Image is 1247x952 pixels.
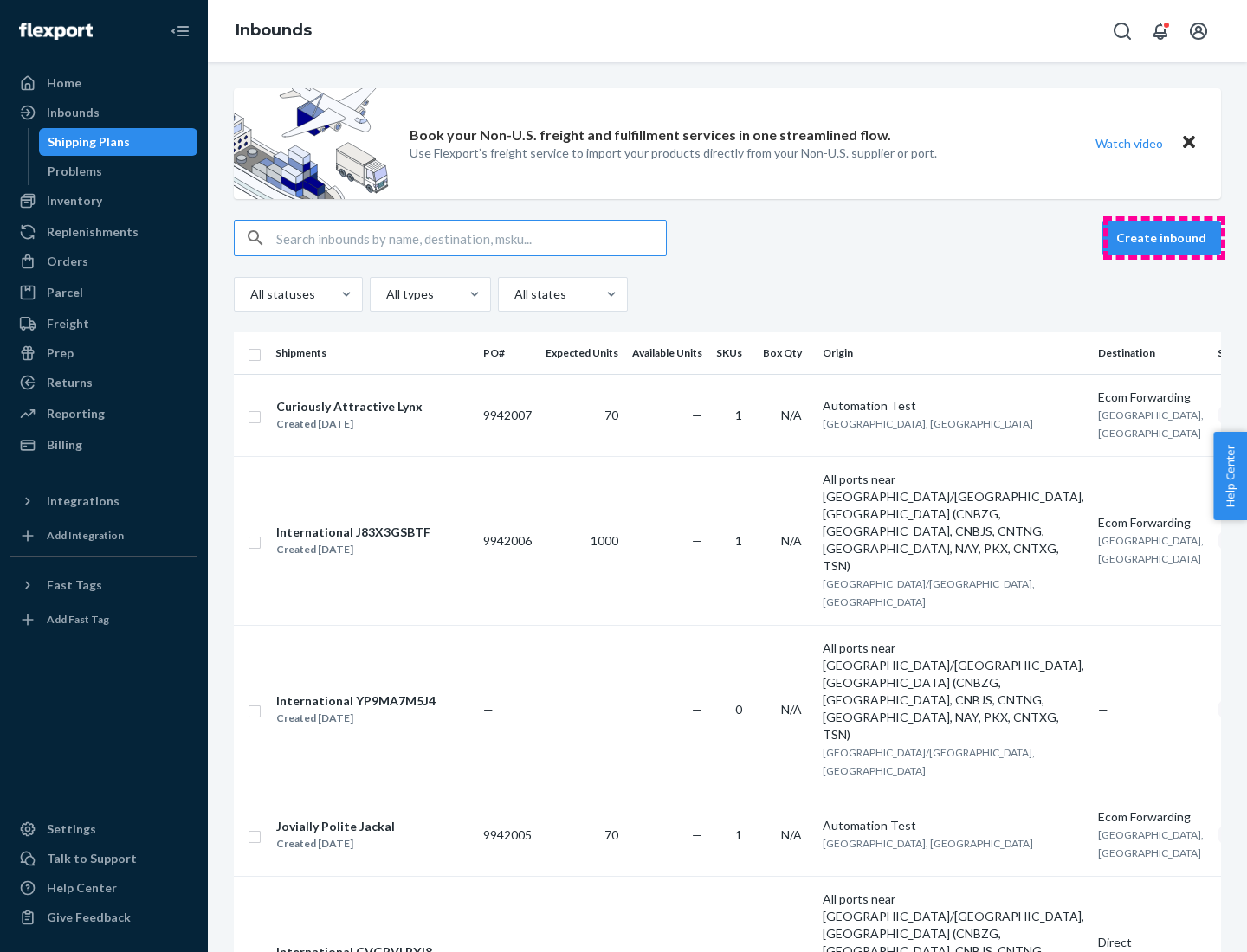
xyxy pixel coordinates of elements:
[823,640,1084,743] div: All ports near [GEOGRAPHIC_DATA]/[GEOGRAPHIC_DATA], [GEOGRAPHIC_DATA] (CNBZG, [GEOGRAPHIC_DATA], ...
[1105,14,1140,48] button: Open Search Box
[10,279,197,306] a: Parcel
[1181,14,1216,48] button: Open account menu
[268,332,476,374] th: Shipments
[781,408,802,422] span: N/A
[692,702,702,717] span: —
[276,398,423,415] div: Curiously Attractive Lynx
[476,794,539,876] td: 9942005
[692,533,702,548] span: —
[10,69,197,97] a: Home
[163,14,197,48] button: Close Navigation
[483,702,494,717] span: —
[1091,332,1211,374] th: Destination
[276,221,666,255] input: Search inbounds by name, destination, msku...
[10,487,197,515] button: Integrations
[10,522,197,550] a: Add Integration
[1213,432,1247,520] button: Help Center
[276,541,430,558] div: Created [DATE]
[1098,934,1204,951] div: Direct
[604,827,618,842] span: 70
[47,820,96,838] div: Settings
[1178,131,1200,156] button: Close
[10,339,197,367] a: Prep
[1102,221,1221,255] button: Create inbound
[476,374,539,456] td: 9942007
[384,286,386,303] input: All types
[48,163,102,180] div: Problems
[10,310,197,338] a: Freight
[276,710,436,727] div: Created [DATE]
[1098,514,1204,531] div: Ecom Forwarding
[10,431,197,459] a: Billing
[823,471,1084,575] div: All ports near [GEOGRAPHIC_DATA]/[GEOGRAPHIC_DATA], [GEOGRAPHIC_DATA] (CNBZG, [GEOGRAPHIC_DATA], ...
[410,145,937,162] p: Use Flexport’s freight service to import your products directly from your Non-U.S. supplier or port.
[692,408,702,422] span: —
[735,827,742,842] span: 1
[10,248,197,275] a: Orders
[735,533,742,548] span: 1
[10,874,197,902] a: Help Center
[539,332,625,374] th: Expected Units
[604,408,618,422] span: 70
[513,286,514,303] input: All states
[591,533,618,548] span: 1000
[10,571,197,599] button: Fast Tags
[1098,702,1108,717] span: —
[276,415,423,433] div: Created [DATE]
[47,528,124,543] div: Add Integration
[10,606,197,634] a: Add Fast Tag
[823,837,1033,850] span: [GEOGRAPHIC_DATA], [GEOGRAPHIC_DATA]
[1143,14,1178,48] button: Open notifications
[19,23,93,40] img: Flexport logo
[47,436,82,453] div: Billing
[10,187,197,215] a: Inventory
[1098,389,1204,406] div: Ecom Forwarding
[47,192,102,209] div: Inventory
[47,104,100,121] div: Inbounds
[47,374,93,391] div: Returns
[1098,828,1204,859] span: [GEOGRAPHIC_DATA], [GEOGRAPHIC_DATA]
[823,397,1084,415] div: Automation Test
[823,817,1084,834] div: Automation Test
[1084,131,1174,156] button: Watch video
[823,417,1033,430] span: [GEOGRAPHIC_DATA], [GEOGRAPHIC_DATA]
[276,524,430,541] div: International J83X3GSBTF
[823,746,1035,777] span: [GEOGRAPHIC_DATA]/[GEOGRAPHIC_DATA], [GEOGRAPHIC_DATA]
[249,286,250,303] input: All statuses
[47,492,120,510] div: Integrations
[222,6,326,56] ol: breadcrumbs
[47,284,83,301] div: Parcel
[10,400,197,428] a: Reporting
[47,909,131,926] div: Give Feedback
[410,125,891,145] p: Book your Non-U.S. freight and fulfillment services in one streamlined flow.
[47,612,109,627] div: Add Fast Tag
[10,369,197,396] a: Returns
[276,835,395,852] div: Created [DATE]
[735,702,742,717] span: 0
[816,332,1091,374] th: Origin
[47,344,74,362] div: Prep
[47,405,105,422] div: Reporting
[10,218,197,246] a: Replenishments
[47,315,89,332] div: Freight
[476,332,539,374] th: PO#
[709,332,756,374] th: SKUs
[1098,408,1204,440] span: [GEOGRAPHIC_DATA], [GEOGRAPHIC_DATA]
[47,576,102,594] div: Fast Tags
[1098,808,1204,826] div: Ecom Forwarding
[823,577,1035,608] span: [GEOGRAPHIC_DATA]/[GEOGRAPHIC_DATA], [GEOGRAPHIC_DATA]
[625,332,709,374] th: Available Units
[10,904,197,931] button: Give Feedback
[10,845,197,872] a: Talk to Support
[47,74,81,92] div: Home
[781,533,802,548] span: N/A
[692,827,702,842] span: —
[10,99,197,126] a: Inbounds
[47,253,88,270] div: Orders
[10,815,197,843] a: Settings
[236,21,312,40] a: Inbounds
[48,133,130,151] div: Shipping Plans
[276,692,436,710] div: International YP9MA7M5J4
[47,879,117,897] div: Help Center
